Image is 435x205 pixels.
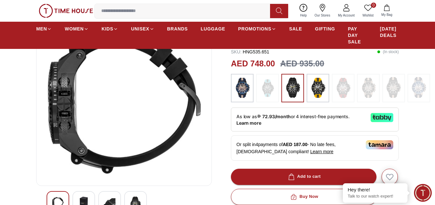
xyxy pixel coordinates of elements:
div: Or split in 4 payments of - No late fees, [DEMOGRAPHIC_DATA] compliant! [231,135,399,161]
span: PAY DAY SALE [348,26,367,45]
span: LUGGAGE [201,26,225,32]
a: UNISEX [131,23,154,35]
img: ... [259,77,276,99]
a: 0Wishlist [359,3,377,19]
img: ... [39,4,93,17]
span: SKU : [231,49,242,54]
a: SALE [289,23,302,35]
span: Our Stores [312,13,333,18]
span: WOMEN [65,26,84,32]
span: BRANDS [167,26,188,32]
a: LUGGAGE [201,23,225,35]
span: MEN [36,26,47,32]
a: Help [296,3,311,19]
img: Tamara [366,140,393,149]
span: Learn more [310,149,333,154]
span: My Bag [379,12,395,17]
span: Help [298,13,310,18]
a: PAY DAY SALE [348,23,367,48]
a: WOMEN [65,23,89,35]
p: ( In stock ) [377,49,399,55]
div: Chat Widget [414,184,432,202]
img: ... [234,77,250,99]
span: GIFTING [315,26,335,32]
a: [DATE] DEALS [380,23,399,41]
p: HNG535.651 [231,49,269,55]
a: Our Stores [311,3,334,19]
span: PROMOTIONS [238,26,271,32]
span: Wishlist [360,13,376,18]
img: ... [285,77,301,99]
span: [DATE] DEALS [380,26,399,39]
span: KIDS [102,26,113,32]
span: UNISEX [131,26,149,32]
a: KIDS [102,23,118,35]
a: PROMOTIONS [238,23,276,35]
img: Quantum Men's Blue Dial Chronograph Watch - HNG535.059 [42,25,206,180]
img: ... [360,77,376,99]
div: Add to cart [287,173,321,180]
button: Buy Now [231,189,376,205]
div: Buy Now [289,193,318,200]
img: ... [411,77,427,98]
span: AED 187.00 [283,142,307,147]
img: ... [335,77,351,99]
h3: AED 935.00 [280,58,324,70]
a: MEN [36,23,52,35]
img: ... [310,77,326,99]
span: My Account [335,13,357,18]
a: GIFTING [315,23,335,35]
div: Hey there! [348,187,403,193]
button: My Bag [377,3,396,18]
a: BRANDS [167,23,188,35]
span: SALE [289,26,302,32]
h2: AED 748.00 [231,58,275,70]
img: ... [386,77,402,98]
span: 0 [371,3,376,8]
button: Add to cart [231,169,376,185]
p: Talk to our watch expert! [348,194,403,199]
